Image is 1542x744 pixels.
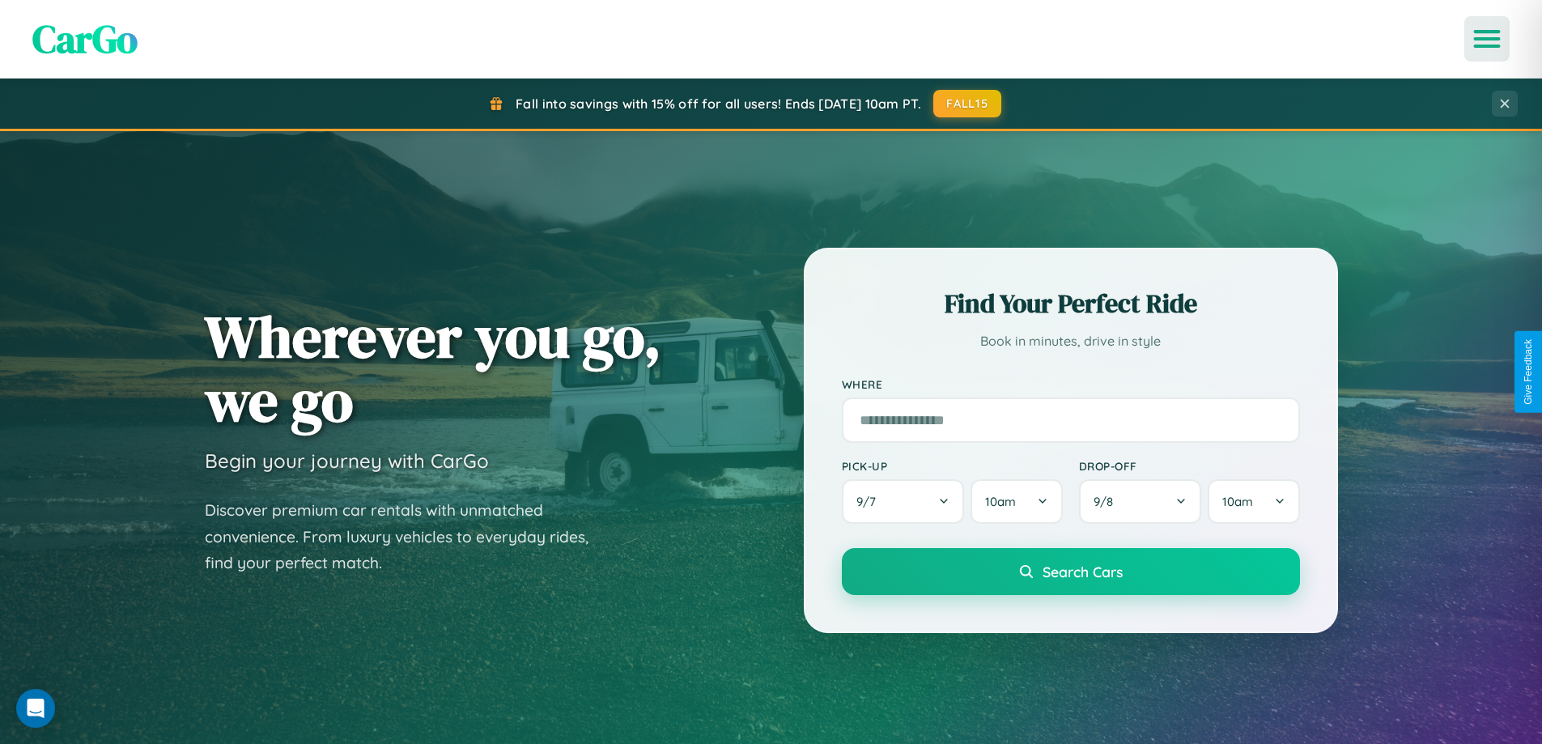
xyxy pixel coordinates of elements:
span: Search Cars [1043,563,1123,580]
label: Pick-up [842,459,1063,473]
span: Fall into savings with 15% off for all users! Ends [DATE] 10am PT. [516,96,921,112]
span: CarGo [32,12,138,66]
span: 10am [1222,494,1253,509]
span: 9 / 7 [856,494,884,509]
button: 10am [971,479,1062,524]
button: 9/8 [1079,479,1202,524]
label: Drop-off [1079,459,1300,473]
p: Book in minutes, drive in style [842,329,1300,353]
label: Where [842,377,1300,391]
p: Discover premium car rentals with unmatched convenience. From luxury vehicles to everyday rides, ... [205,497,610,576]
h2: Find Your Perfect Ride [842,286,1300,321]
button: FALL15 [933,90,1001,117]
div: Open Intercom Messenger [16,689,55,728]
h1: Wherever you go, we go [205,304,661,432]
div: Give Feedback [1523,339,1534,405]
button: Search Cars [842,548,1300,595]
span: 9 / 8 [1094,494,1121,509]
h3: Begin your journey with CarGo [205,449,489,473]
button: Open menu [1464,16,1510,62]
button: 9/7 [842,479,965,524]
span: 10am [985,494,1016,509]
button: 10am [1208,479,1299,524]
